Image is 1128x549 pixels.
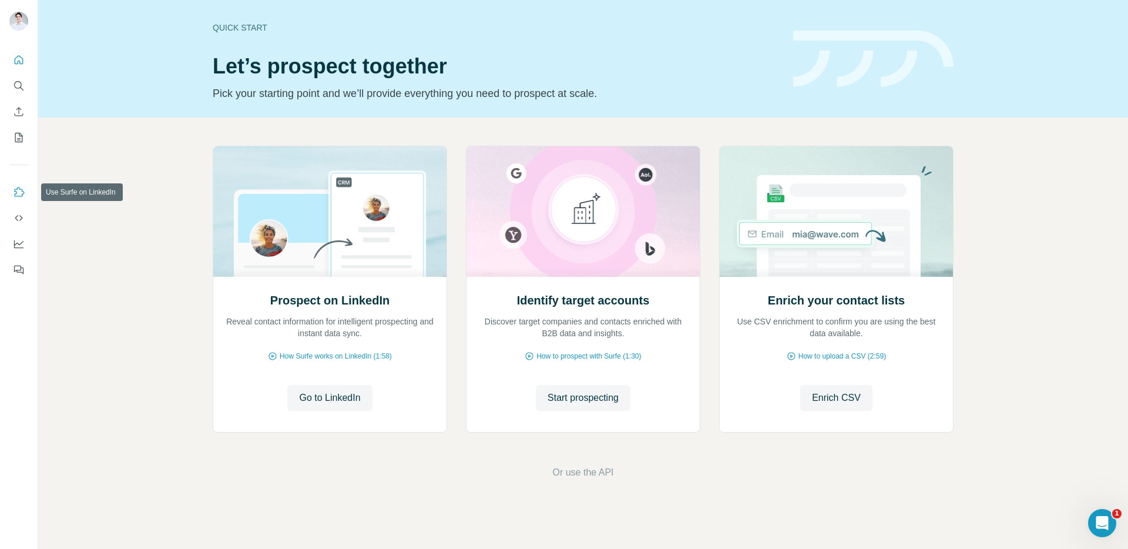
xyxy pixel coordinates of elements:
button: Use Surfe API [9,207,28,229]
h2: Enrich your contact lists [768,292,905,309]
p: Reveal contact information for intelligent prospecting and instant data sync. [225,316,435,339]
button: Go to LinkedIn [287,385,372,411]
span: How Surfe works on LinkedIn (1:58) [280,351,392,361]
span: 1 [1112,509,1122,518]
button: Or use the API [552,466,613,480]
p: Discover target companies and contacts enriched with B2B data and insights. [478,316,688,339]
h2: Identify target accounts [517,292,650,309]
button: Enrich CSV [800,385,872,411]
h2: Prospect on LinkedIn [270,292,390,309]
button: Dashboard [9,233,28,255]
img: Enrich your contact lists [719,146,954,277]
button: Feedback [9,259,28,280]
span: How to upload a CSV (2:59) [798,351,886,361]
button: Enrich CSV [9,101,28,122]
button: Use Surfe on LinkedIn [9,182,28,203]
img: Identify target accounts [466,146,700,277]
img: Prospect on LinkedIn [213,146,447,277]
button: My lists [9,127,28,148]
button: Quick start [9,49,28,71]
span: Go to LinkedIn [299,391,360,405]
span: Enrich CSV [812,391,861,405]
img: Avatar [9,12,28,31]
div: Quick start [213,22,779,34]
h1: Let’s prospect together [213,55,779,78]
img: banner [793,31,954,88]
button: Search [9,75,28,96]
p: Pick your starting point and we’ll provide everything you need to prospect at scale. [213,85,779,102]
iframe: Intercom live chat [1088,509,1116,537]
span: Start prospecting [548,391,619,405]
p: Use CSV enrichment to confirm you are using the best data available. [731,316,941,339]
button: Start prospecting [536,385,630,411]
span: How to prospect with Surfe (1:30) [536,351,641,361]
